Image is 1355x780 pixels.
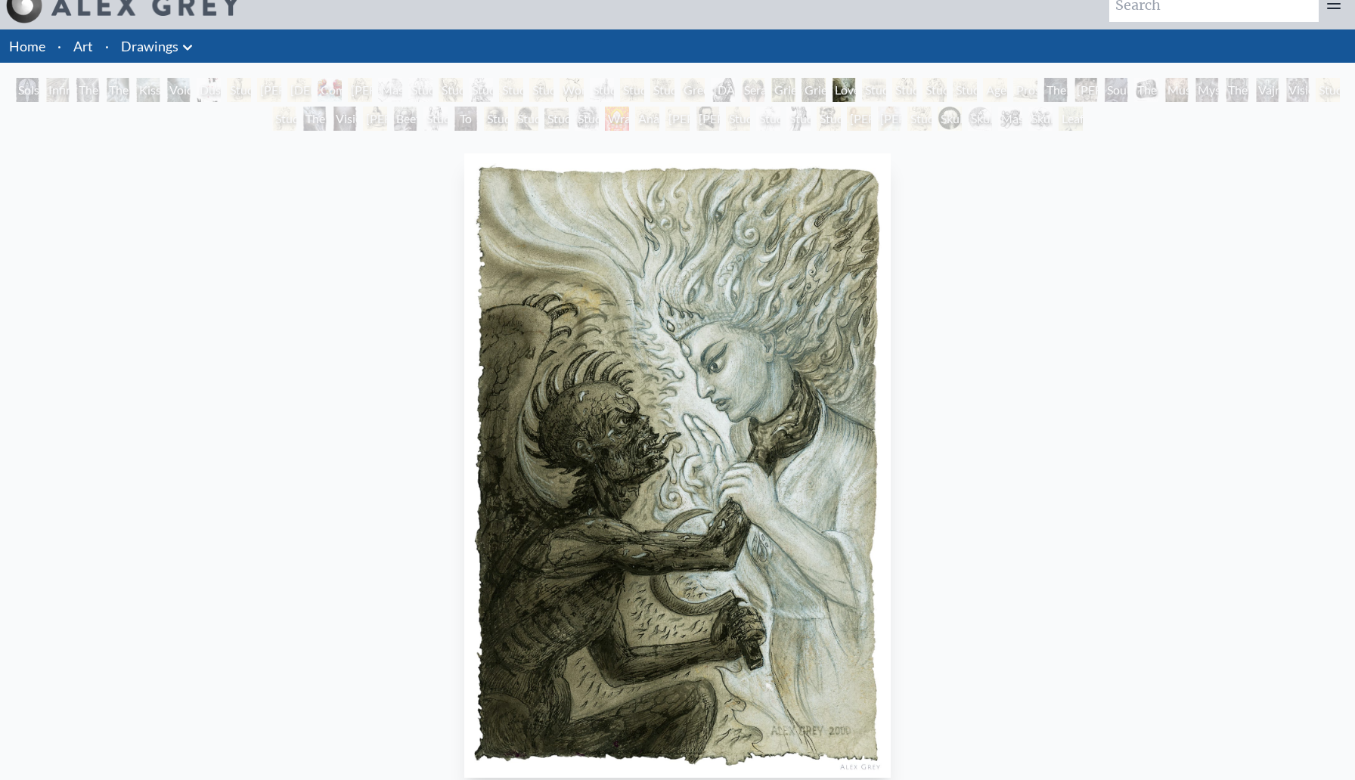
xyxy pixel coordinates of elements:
[76,78,100,102] div: The Love Held Between Us
[363,107,387,131] div: [PERSON_NAME]
[605,107,629,131] div: Wrathful Guardian
[1059,107,1083,131] div: Leaf and Tree
[711,78,735,102] div: [DATE]
[121,36,178,57] a: Drawings
[650,78,674,102] div: Study of [PERSON_NAME]’s Sunflowers
[302,107,327,131] div: The Gift
[136,78,160,102] div: Kiss of the [MEDICAL_DATA]
[575,107,599,131] div: Study of [PERSON_NAME] Self-Portrait
[408,78,433,102] div: Study of [PERSON_NAME]
[665,107,690,131] div: [PERSON_NAME]
[348,78,372,102] div: [PERSON_NAME] & Child
[953,78,977,102] div: Study of [PERSON_NAME]’s Guernica
[1195,78,1219,102] div: Mystic Eye
[817,107,841,131] div: Study of [PERSON_NAME]
[1013,78,1037,102] div: Prostration to the Goddess
[166,78,191,102] div: Voice at [PERSON_NAME]
[51,29,67,63] li: ·
[696,107,720,131] div: [PERSON_NAME]
[938,107,962,131] div: Skull Fetus
[393,107,417,131] div: Beethoven
[15,78,39,102] div: Solstice Angel
[464,153,890,778] img: Love-Forestalling-Death-2000-Alex-Grey-watermarked.jpeg
[786,107,811,131] div: Study of [PERSON_NAME] [PERSON_NAME]
[847,107,871,131] div: [PERSON_NAME] Pregnant & Reading
[1285,78,1310,102] div: Vision Taking Form
[423,107,448,131] div: Study of [PERSON_NAME]
[287,78,312,102] div: [DEMOGRAPHIC_DATA]
[907,107,932,131] div: Study of [PERSON_NAME]’s The Old Guitarist
[227,78,251,102] div: Study of [PERSON_NAME] [PERSON_NAME]
[922,78,947,102] div: Study of [PERSON_NAME]’s Crying Woman [DEMOGRAPHIC_DATA]
[771,78,795,102] div: Grieving 1
[378,78,402,102] div: Mask of the Face
[1104,78,1128,102] div: Soultrons
[272,107,296,131] div: Study of [PERSON_NAME] The Kiss
[318,78,342,102] div: Comparing Brains
[454,107,478,131] div: To See or Not to See
[73,36,93,57] a: Art
[484,107,508,131] div: Study of Rembrandt Self-Portrait As [PERSON_NAME]
[1225,78,1249,102] div: The Seer
[968,107,992,131] div: Skull Fetus Study
[1255,78,1279,102] div: Vajra Brush
[544,107,569,131] div: Study of [PERSON_NAME]’s Potato Eaters
[877,107,901,131] div: [PERSON_NAME] Pregnant & Sleeping
[832,78,856,102] div: Love Forestalling Death
[892,78,916,102] div: Study of [PERSON_NAME]’s Crying Woman [DEMOGRAPHIC_DATA]
[590,78,614,102] div: Study of [PERSON_NAME]’s Easel
[106,78,130,102] div: The Medium
[726,107,750,131] div: Study of [PERSON_NAME] The Deposition
[983,78,1007,102] div: Aged [DEMOGRAPHIC_DATA]
[681,78,705,102] div: Green [DEMOGRAPHIC_DATA]
[499,78,523,102] div: Study of [PERSON_NAME] Last Judgement
[1043,78,1068,102] div: The Transcendental Artist
[560,78,584,102] div: Woman
[1134,78,1158,102] div: The First Artists
[514,107,538,131] div: Study of Rembrandt Self-Portrait
[1074,78,1098,102] div: [PERSON_NAME]
[635,107,659,131] div: Anatomy Lab
[756,107,780,131] div: Study of [PERSON_NAME] [PERSON_NAME]
[529,78,553,102] div: Study of [PERSON_NAME] Portrait of [PERSON_NAME]
[197,78,221,102] div: Dusty
[1316,78,1340,102] div: Study of [PERSON_NAME] Captive
[257,78,281,102] div: [PERSON_NAME] by [PERSON_NAME] by [PERSON_NAME]
[1164,78,1189,102] div: Music of Liberation
[741,78,765,102] div: Seraphic Transport
[99,29,115,63] li: ·
[469,78,493,102] div: Study of [PERSON_NAME]’s Damned Soul
[1028,107,1053,131] div: Skull Fetus Tondo
[620,78,644,102] div: Study of [PERSON_NAME]’s Night Watch
[802,78,826,102] div: Grieving 2 (The Flames of Grief are Dark and Deep)
[439,78,463,102] div: Study of [DEMOGRAPHIC_DATA] Separating Light from Darkness
[45,78,70,102] div: Infinity Angel
[333,107,357,131] div: Vision & Mission
[9,38,45,54] a: Home
[998,107,1022,131] div: Master of Confusion
[862,78,886,102] div: Study of [PERSON_NAME]’s Third of May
